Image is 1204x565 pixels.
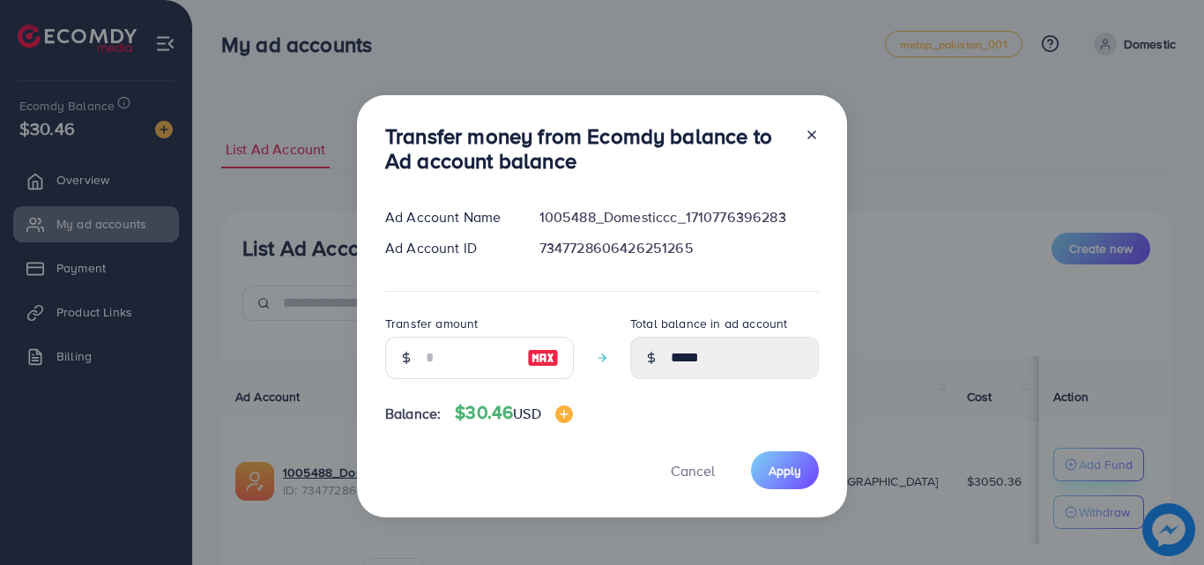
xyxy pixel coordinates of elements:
img: image [555,405,573,423]
div: 1005488_Domesticcc_1710776396283 [525,207,833,227]
h3: Transfer money from Ecomdy balance to Ad account balance [385,123,791,175]
div: 7347728606426251265 [525,238,833,258]
label: Total balance in ad account [630,315,787,332]
span: USD [513,404,540,423]
img: image [527,347,559,368]
div: Ad Account ID [371,238,525,258]
h4: $30.46 [455,402,572,424]
span: Cancel [671,461,715,480]
label: Transfer amount [385,315,478,332]
div: Ad Account Name [371,207,525,227]
button: Cancel [649,451,737,489]
span: Balance: [385,404,441,424]
span: Apply [769,462,801,480]
button: Apply [751,451,819,489]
